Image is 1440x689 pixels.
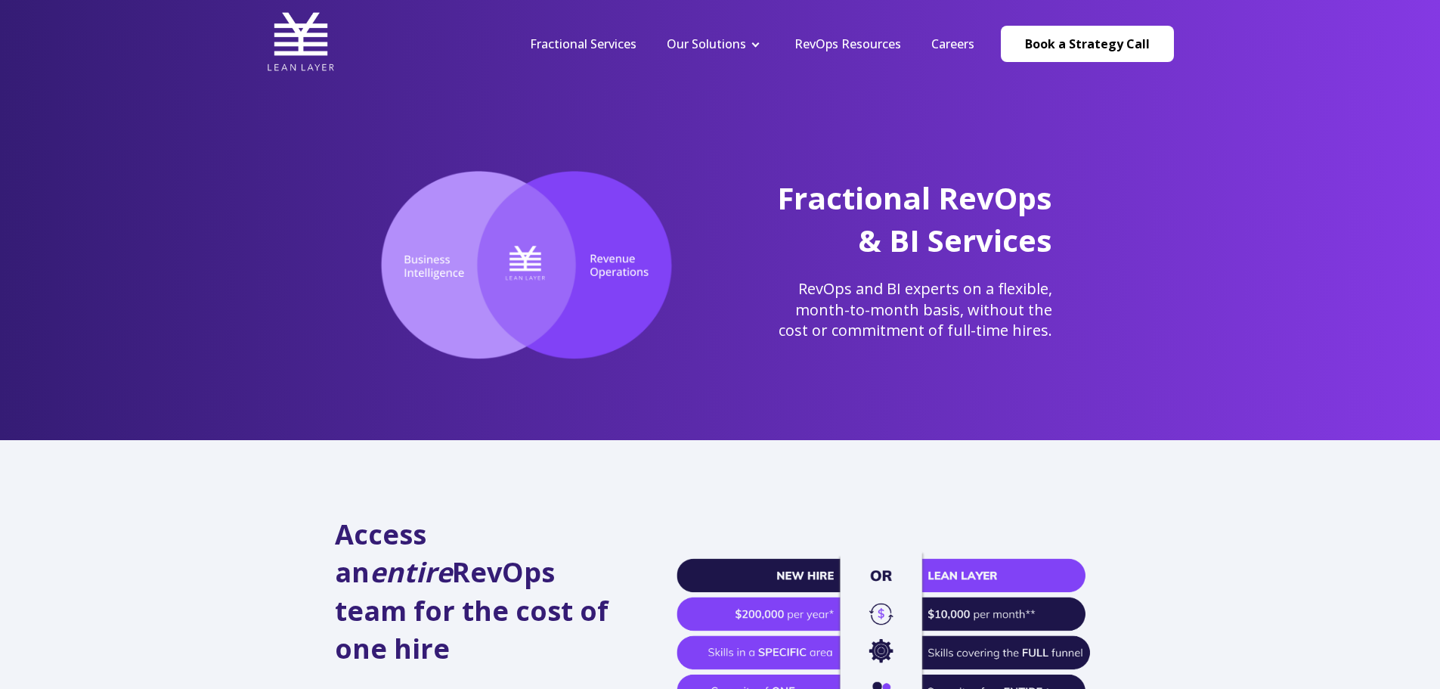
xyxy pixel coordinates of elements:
a: Book a Strategy Call [1001,26,1174,62]
span: RevOps and BI experts on a flexible, month-to-month basis, without the cost or commitment of full... [779,278,1052,340]
a: Our Solutions [667,36,746,52]
img: Lean Layer, the intersection of RevOps and Business Intelligence [358,170,695,361]
span: Access an RevOps team for the cost of one hire [335,516,609,667]
img: Lean Layer Logo [267,8,335,76]
a: Careers [931,36,974,52]
div: Navigation Menu [515,36,989,52]
a: RevOps Resources [794,36,901,52]
a: Fractional Services [530,36,636,52]
em: entire [370,554,452,591]
span: Fractional RevOps & BI Services [777,177,1052,261]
